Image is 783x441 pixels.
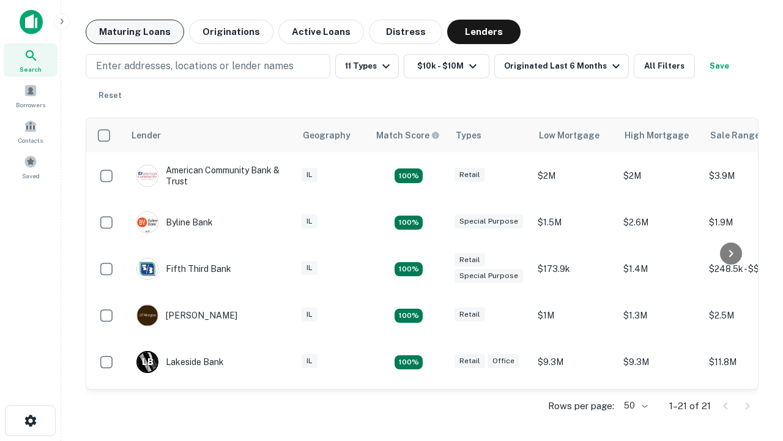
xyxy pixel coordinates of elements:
div: Sale Range [710,128,760,143]
div: IL [302,261,317,275]
td: $9.3M [532,339,617,385]
th: Capitalize uses an advanced AI algorithm to match your search with the best lender. The match sco... [369,118,448,153]
div: Office [488,354,519,368]
div: Originated Last 6 Months [504,59,623,73]
div: IL [302,354,317,368]
div: Retail [455,253,485,267]
div: 50 [619,397,650,415]
img: picture [137,305,158,326]
button: Distress [369,20,442,44]
button: 11 Types [335,54,399,78]
td: $1.5M [532,199,617,246]
div: Lakeside Bank [136,351,224,373]
div: Fifth Third Bank [136,258,231,280]
span: Search [20,64,42,74]
a: Contacts [4,115,58,148]
div: Matching Properties: 2, hasApolloMatch: undefined [395,262,423,277]
button: Maturing Loans [86,20,184,44]
span: Saved [22,171,40,181]
td: $2.7M [532,385,617,432]
button: All Filters [634,54,695,78]
th: Geography [295,118,369,153]
div: Matching Properties: 3, hasApolloMatch: undefined [395,216,423,230]
div: High Mortgage [625,128,689,143]
th: Types [448,118,532,153]
div: Matching Properties: 3, hasApolloMatch: undefined [395,355,423,370]
div: IL [302,307,317,322]
div: Special Purpose [455,269,523,283]
span: Borrowers [16,100,45,110]
td: $1.4M [617,246,703,292]
span: Contacts [18,135,43,145]
p: Enter addresses, locations or lender names [96,59,294,73]
div: Byline Bank [136,211,213,233]
button: Enter addresses, locations or lender names [86,54,330,78]
a: Saved [4,150,58,183]
div: Geography [303,128,351,143]
div: Lender [132,128,161,143]
button: Save your search to get updates of matches that match your search criteria. [700,54,739,78]
td: $2.6M [617,199,703,246]
div: Matching Properties: 2, hasApolloMatch: undefined [395,168,423,183]
td: $2M [617,153,703,199]
img: capitalize-icon.png [20,10,43,34]
div: American Community Bank & Trust [136,165,283,187]
td: $1.3M [617,292,703,339]
a: Borrowers [4,79,58,112]
button: Originations [189,20,273,44]
button: Lenders [447,20,521,44]
button: Active Loans [278,20,364,44]
td: $1M [532,292,617,339]
div: Matching Properties: 2, hasApolloMatch: undefined [395,309,423,323]
a: Search [4,43,58,77]
p: L B [142,356,153,369]
button: Reset [91,83,130,108]
div: Retail [455,354,485,368]
th: Lender [124,118,295,153]
div: IL [302,214,317,228]
td: $2M [532,153,617,199]
th: Low Mortgage [532,118,617,153]
th: High Mortgage [617,118,703,153]
td: $7M [617,385,703,432]
div: Low Mortgage [539,128,599,143]
img: picture [137,212,158,233]
iframe: Chat Widget [722,304,783,363]
p: Rows per page: [548,399,614,413]
td: $173.9k [532,246,617,292]
div: Types [456,128,481,143]
div: Special Purpose [455,214,523,228]
img: picture [137,258,158,279]
img: picture [137,165,158,186]
div: [PERSON_NAME] [136,304,237,326]
td: $9.3M [617,339,703,385]
div: Retail [455,168,485,182]
div: Capitalize uses an advanced AI algorithm to match your search with the best lender. The match sco... [376,129,440,142]
div: IL [302,168,317,182]
div: Retail [455,307,485,322]
h6: Match Score [376,129,437,142]
button: Originated Last 6 Months [494,54,629,78]
button: $10k - $10M [404,54,489,78]
p: 1–21 of 21 [669,399,711,413]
